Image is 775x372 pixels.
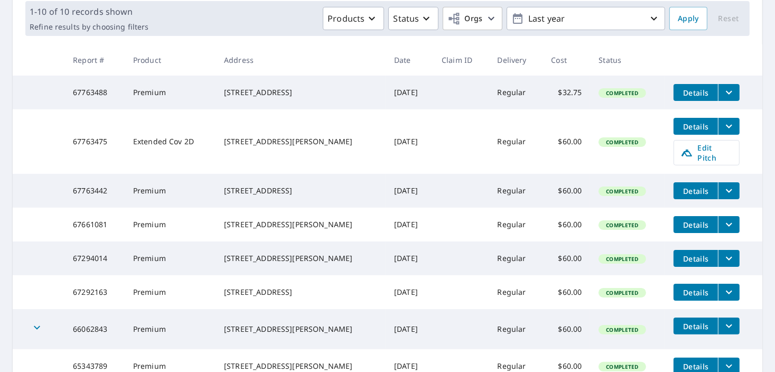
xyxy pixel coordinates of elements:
span: Orgs [447,12,483,25]
button: filesDropdownBtn-67763488 [718,84,740,101]
button: detailsBtn-67661081 [674,216,718,233]
button: detailsBtn-67763488 [674,84,718,101]
div: [STREET_ADDRESS] [224,185,377,196]
button: filesDropdownBtn-67292163 [718,284,740,301]
button: detailsBtn-67294014 [674,250,718,267]
span: Apply [678,12,699,25]
td: $60.00 [543,109,590,174]
div: [STREET_ADDRESS][PERSON_NAME] [224,219,377,230]
td: 67763488 [64,76,125,109]
button: detailsBtn-67763442 [674,182,718,199]
button: detailsBtn-66062843 [674,318,718,334]
th: Status [590,44,665,76]
div: [STREET_ADDRESS][PERSON_NAME] [224,361,377,371]
span: Completed [600,221,645,229]
td: 67294014 [64,241,125,275]
td: [DATE] [386,174,433,208]
span: Completed [600,89,645,97]
span: Details [680,186,712,196]
th: Date [386,44,433,76]
button: filesDropdownBtn-67294014 [718,250,740,267]
a: Edit Pitch [674,140,740,165]
p: Products [328,12,365,25]
td: 67661081 [64,208,125,241]
td: Regular [489,174,543,208]
td: Premium [125,76,216,109]
th: Report # [64,44,125,76]
span: Details [680,287,712,297]
button: Products [323,7,384,30]
div: [STREET_ADDRESS][PERSON_NAME] [224,253,377,264]
button: detailsBtn-67763475 [674,118,718,135]
td: $60.00 [543,309,590,349]
td: 66062843 [64,309,125,349]
button: filesDropdownBtn-67763475 [718,118,740,135]
td: Regular [489,109,543,174]
span: Completed [600,138,645,146]
th: Cost [543,44,590,76]
span: Details [680,122,712,132]
td: [DATE] [386,275,433,309]
span: Completed [600,255,645,263]
div: [STREET_ADDRESS][PERSON_NAME] [224,136,377,147]
td: $60.00 [543,275,590,309]
td: Premium [125,309,216,349]
th: Delivery [489,44,543,76]
button: detailsBtn-67292163 [674,284,718,301]
div: [STREET_ADDRESS] [224,87,377,98]
th: Address [216,44,386,76]
span: Completed [600,326,645,333]
span: Details [680,220,712,230]
td: $60.00 [543,208,590,241]
td: Regular [489,208,543,241]
td: Regular [489,76,543,109]
div: [STREET_ADDRESS][PERSON_NAME] [224,324,377,334]
td: Premium [125,275,216,309]
span: Completed [600,363,645,370]
span: Details [680,361,712,371]
button: Status [388,7,438,30]
p: Refine results by choosing filters [30,22,148,32]
button: Apply [669,7,707,30]
span: Edit Pitch [680,143,733,163]
td: Premium [125,241,216,275]
p: Last year [524,10,648,28]
span: Completed [600,289,645,296]
button: filesDropdownBtn-67763442 [718,182,740,199]
button: filesDropdownBtn-66062843 [718,318,740,334]
span: Details [680,254,712,264]
td: Regular [489,241,543,275]
td: [DATE] [386,208,433,241]
td: [DATE] [386,309,433,349]
td: $60.00 [543,241,590,275]
td: 67763442 [64,174,125,208]
td: [DATE] [386,109,433,174]
td: 67763475 [64,109,125,174]
td: 67292163 [64,275,125,309]
span: Details [680,321,712,331]
td: [DATE] [386,241,433,275]
td: Regular [489,309,543,349]
button: filesDropdownBtn-67661081 [718,216,740,233]
td: $60.00 [543,174,590,208]
th: Claim ID [433,44,489,76]
td: Premium [125,208,216,241]
td: $32.75 [543,76,590,109]
span: Details [680,88,712,98]
button: Orgs [443,7,502,30]
p: 1-10 of 10 records shown [30,5,148,18]
td: Extended Cov 2D [125,109,216,174]
td: [DATE] [386,76,433,109]
td: Regular [489,275,543,309]
button: Last year [507,7,665,30]
span: Completed [600,188,645,195]
div: [STREET_ADDRESS] [224,287,377,297]
p: Status [393,12,419,25]
th: Product [125,44,216,76]
td: Premium [125,174,216,208]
